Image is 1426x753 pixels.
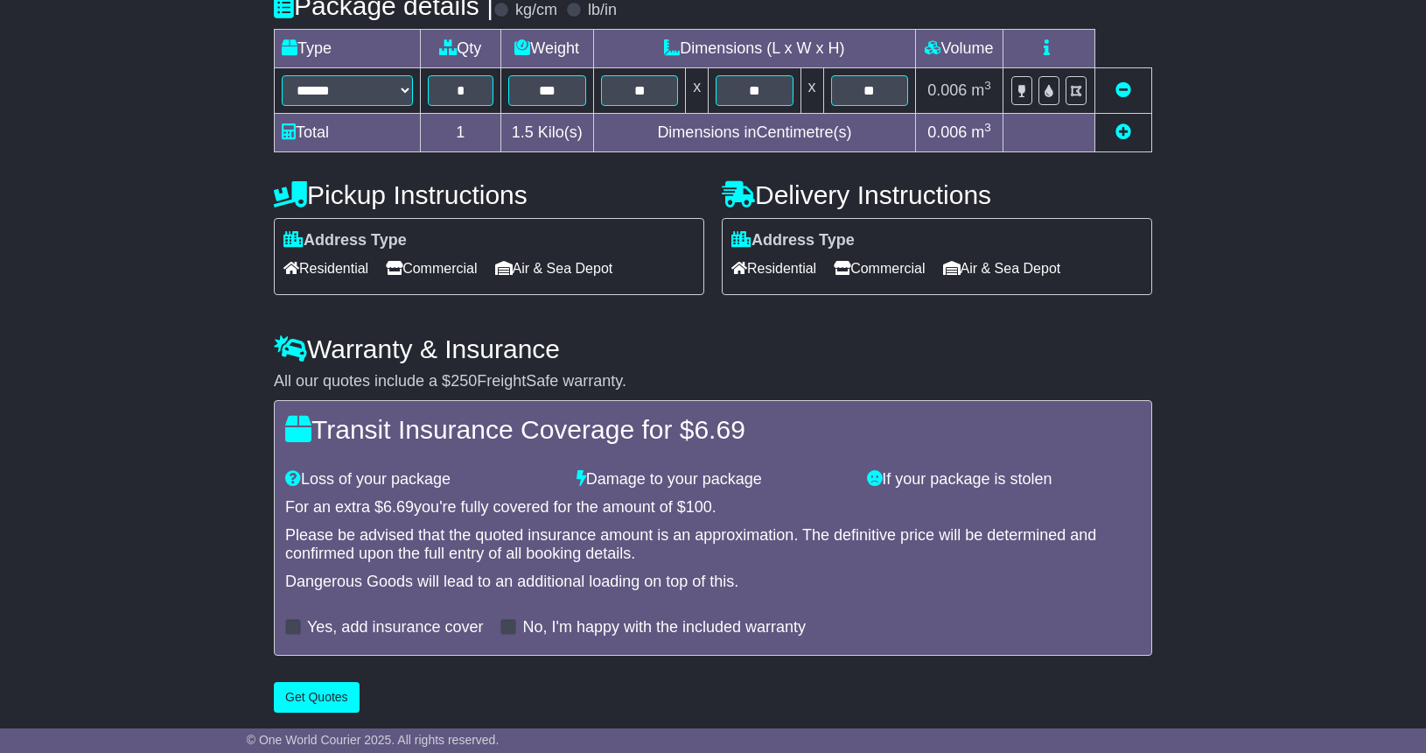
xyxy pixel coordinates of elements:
a: Add new item [1115,123,1131,141]
td: Volume [915,30,1003,68]
span: © One World Courier 2025. All rights reserved. [247,733,500,747]
span: Air & Sea Depot [495,255,613,282]
td: Type [275,30,421,68]
td: Qty [421,30,501,68]
span: Air & Sea Depot [943,255,1061,282]
div: Dangerous Goods will lead to an additional loading on top of this. [285,573,1141,592]
sup: 3 [984,121,991,134]
span: 0.006 [927,123,967,141]
label: lb/in [588,1,617,20]
h4: Pickup Instructions [274,180,704,209]
span: 6.69 [694,415,744,444]
sup: 3 [984,79,991,92]
label: kg/cm [515,1,557,20]
div: Damage to your package [568,470,859,489]
span: 0.006 [927,81,967,99]
h4: Warranty & Insurance [274,334,1152,363]
span: m [971,81,991,99]
span: 1.5 [512,123,534,141]
span: Residential [283,255,368,282]
label: Address Type [731,231,855,250]
h4: Delivery Instructions [722,180,1152,209]
span: 250 [451,372,477,390]
span: m [971,123,991,141]
span: Commercial [386,255,477,282]
td: 1 [421,114,501,152]
div: For an extra $ you're fully covered for the amount of $ . [285,498,1141,517]
label: Yes, add insurance cover [307,618,483,637]
td: Dimensions in Centimetre(s) [593,114,915,152]
h4: Transit Insurance Coverage for $ [285,415,1141,444]
td: Dimensions (L x W x H) [593,30,915,68]
td: x [686,68,709,114]
td: Kilo(s) [500,114,593,152]
span: Residential [731,255,816,282]
span: 100 [686,498,712,516]
div: Loss of your package [276,470,568,489]
span: Commercial [834,255,925,282]
label: No, I'm happy with the included warranty [522,618,806,637]
td: Weight [500,30,593,68]
div: If your package is stolen [858,470,1150,489]
td: x [800,68,823,114]
button: Get Quotes [274,682,360,713]
a: Remove this item [1115,81,1131,99]
div: Please be advised that the quoted insurance amount is an approximation. The definitive price will... [285,526,1141,564]
div: All our quotes include a $ FreightSafe warranty. [274,372,1152,391]
label: Address Type [283,231,407,250]
span: 6.69 [383,498,414,516]
td: Total [275,114,421,152]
